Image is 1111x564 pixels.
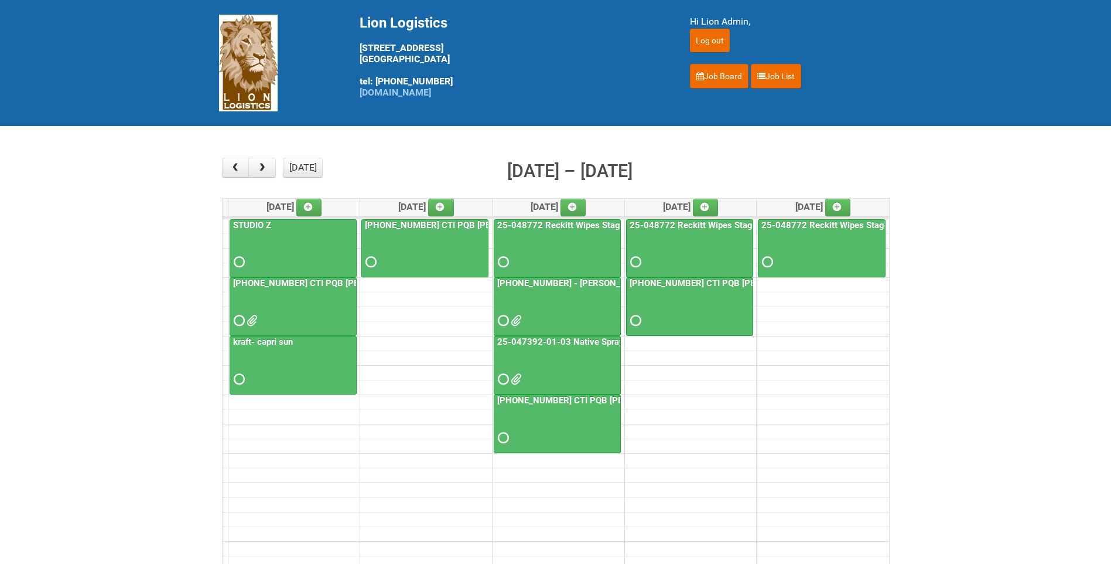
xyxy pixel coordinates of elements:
[365,258,374,266] span: Requested
[234,317,242,325] span: Requested
[230,219,357,278] a: STUDIO Z
[231,337,295,347] a: kraft- capri sun
[494,219,621,278] a: 25-048772 Reckitt Wipes Stage 4 - blinding/labeling day
[494,336,621,395] a: 25-047392-01-03 Native Spray Rapid Response
[762,258,770,266] span: Requested
[627,220,857,230] a: 25-048772 Reckitt Wipes Stage 4 - blinding/labeling day
[511,317,519,325] span: 25-061653-01 Kiehl's UFC InnoCPT Mailing Letter-V1.pdf LPF.xlsx JNF.DOC MDN (2).xlsx MDN.xlsx
[690,15,893,29] div: Hi Lion Admin,
[234,375,242,383] span: Requested
[363,220,636,230] a: [PHONE_NUMBER] CTI PQB [PERSON_NAME] Real US - blinding day
[531,201,586,212] span: [DATE]
[690,29,730,52] input: Log out
[690,64,748,89] a: Job Board
[494,395,621,453] a: [PHONE_NUMBER] CTI PQB [PERSON_NAME] Real US - blinding day
[825,199,851,216] a: Add an event
[360,87,431,98] a: [DOMAIN_NAME]
[219,57,278,68] a: Lion Logistics
[626,277,753,336] a: [PHONE_NUMBER] CTI PQB [PERSON_NAME] Real US - blinding day
[231,278,504,288] a: [PHONE_NUMBER] CTI PQB [PERSON_NAME] Real US - blinding day
[296,199,322,216] a: Add an event
[283,158,323,178] button: [DATE]
[759,220,989,230] a: 25-048772 Reckitt Wipes Stage 4 - blinding/labeling day
[630,317,638,325] span: Requested
[266,201,322,212] span: [DATE]
[398,201,454,212] span: [DATE]
[230,336,357,395] a: kraft- capri sun
[360,15,661,98] div: [STREET_ADDRESS] [GEOGRAPHIC_DATA] tel: [PHONE_NUMBER]
[758,219,886,278] a: 25-048772 Reckitt Wipes Stage 4 - blinding/labeling day
[494,277,621,336] a: [PHONE_NUMBER] - [PERSON_NAME] UFC CUT US
[560,199,586,216] a: Add an event
[495,278,701,288] a: [PHONE_NUMBER] - [PERSON_NAME] UFC CUT US
[495,395,768,406] a: [PHONE_NUMBER] CTI PQB [PERSON_NAME] Real US - blinding day
[630,258,638,266] span: Requested
[495,220,725,230] a: 25-048772 Reckitt Wipes Stage 4 - blinding/labeling day
[693,199,719,216] a: Add an event
[507,158,633,185] h2: [DATE] – [DATE]
[231,220,274,230] a: STUDIO Z
[498,434,506,442] span: Requested
[663,201,719,212] span: [DATE]
[751,64,801,89] a: Job List
[219,15,278,111] img: Lion Logistics
[511,375,519,383] span: 25-047392-01-03 JNF.DOC 25-047392-01-03 - MDN.xlsx
[247,317,255,325] span: Front Label KRAFT batch 2 (02.26.26) - code AZ05 use 2nd.docx Front Label KRAFT batch 2 (02.26.26...
[498,375,506,383] span: Requested
[361,219,488,278] a: [PHONE_NUMBER] CTI PQB [PERSON_NAME] Real US - blinding day
[795,201,851,212] span: [DATE]
[230,277,357,336] a: [PHONE_NUMBER] CTI PQB [PERSON_NAME] Real US - blinding day
[234,258,242,266] span: Requested
[498,317,506,325] span: Requested
[627,278,901,288] a: [PHONE_NUMBER] CTI PQB [PERSON_NAME] Real US - blinding day
[495,337,692,347] a: 25-047392-01-03 Native Spray Rapid Response
[626,219,753,278] a: 25-048772 Reckitt Wipes Stage 4 - blinding/labeling day
[428,199,454,216] a: Add an event
[498,258,506,266] span: Requested
[360,15,447,31] span: Lion Logistics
